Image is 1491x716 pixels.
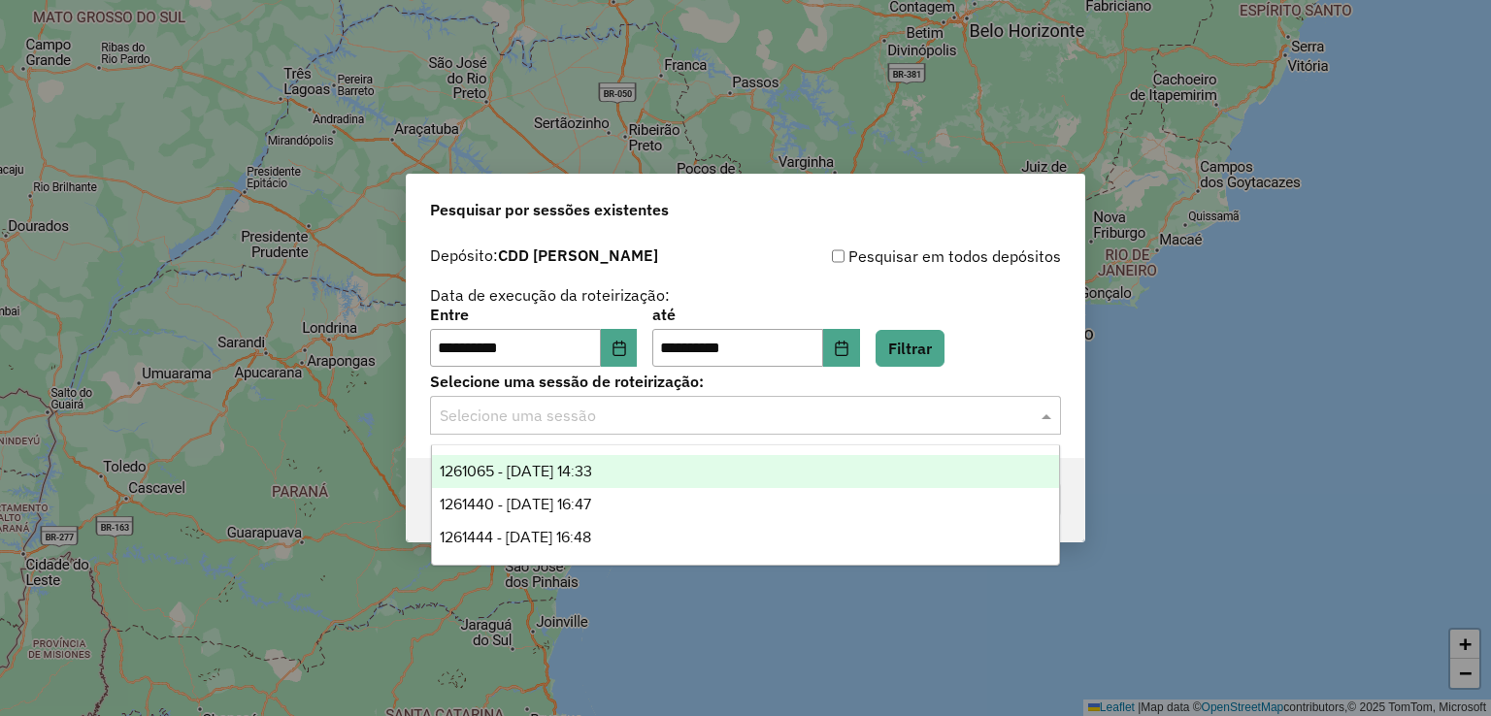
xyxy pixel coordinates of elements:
[430,198,669,221] span: Pesquisar por sessões existentes
[601,329,638,368] button: Choose Date
[823,329,860,368] button: Choose Date
[745,244,1061,268] div: Pesquisar em todos depósitos
[440,496,591,512] span: 1261440 - [DATE] 16:47
[430,370,1061,393] label: Selecione uma sessão de roteirização:
[498,245,658,265] strong: CDD [PERSON_NAME]
[876,330,944,367] button: Filtrar
[431,444,1061,566] ng-dropdown-panel: Options list
[440,529,591,545] span: 1261444 - [DATE] 16:48
[652,303,859,326] label: até
[440,463,592,479] span: 1261065 - [DATE] 14:33
[430,303,637,326] label: Entre
[430,283,670,307] label: Data de execução da roteirização:
[430,244,658,267] label: Depósito:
